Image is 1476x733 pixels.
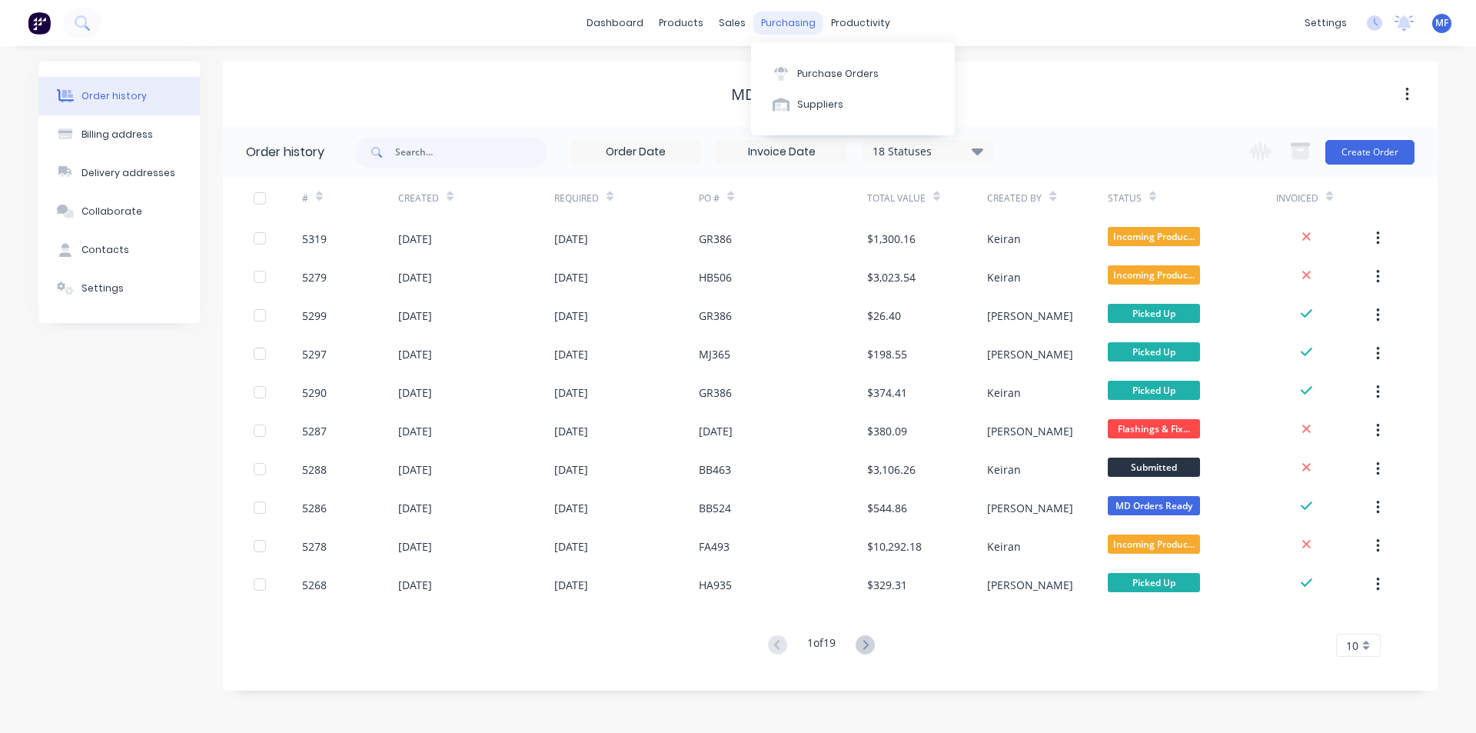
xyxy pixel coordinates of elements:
[751,58,955,88] button: Purchase Orders
[1108,227,1200,246] span: Incoming Produc...
[699,346,730,362] div: MJ365
[554,461,588,478] div: [DATE]
[28,12,51,35] img: Factory
[302,192,308,205] div: #
[1276,192,1318,205] div: Invoiced
[1276,177,1372,219] div: Invoiced
[81,89,147,103] div: Order history
[987,308,1073,324] div: [PERSON_NAME]
[987,461,1021,478] div: Keiran
[395,137,547,168] input: Search...
[1108,573,1200,592] span: Picked Up
[797,67,879,81] div: Purchase Orders
[717,141,846,164] input: Invoice Date
[867,269,916,285] div: $3,023.54
[554,538,588,555] div: [DATE]
[867,385,907,401] div: $374.41
[987,177,1107,219] div: Created By
[699,231,732,247] div: GR386
[398,269,432,285] div: [DATE]
[987,423,1073,439] div: [PERSON_NAME]
[554,423,588,439] div: [DATE]
[81,166,175,180] div: Delivery addresses
[987,231,1021,247] div: Keiran
[751,89,955,120] button: Suppliers
[554,192,599,205] div: Required
[302,423,327,439] div: 5287
[554,385,588,401] div: [DATE]
[1435,16,1448,30] span: MF
[302,461,327,478] div: 5288
[38,115,200,154] button: Billing address
[807,635,836,657] div: 1 of 19
[1108,381,1200,400] span: Picked Up
[554,500,588,516] div: [DATE]
[699,423,733,439] div: [DATE]
[554,231,588,247] div: [DATE]
[699,192,720,205] div: PO #
[987,538,1021,555] div: Keiran
[867,577,907,593] div: $329.31
[863,143,992,160] div: 18 Statuses
[987,500,1073,516] div: [PERSON_NAME]
[1325,140,1414,165] button: Create Order
[554,346,588,362] div: [DATE]
[554,269,588,285] div: [DATE]
[81,282,124,295] div: Settings
[699,538,730,555] div: FA493
[81,128,153,142] div: Billing address
[302,346,327,362] div: 5297
[1108,177,1276,219] div: Status
[1108,342,1200,362] span: Picked Up
[38,269,200,308] button: Settings
[554,577,588,593] div: [DATE]
[699,177,867,219] div: PO #
[987,577,1073,593] div: [PERSON_NAME]
[699,577,732,593] div: HA935
[731,85,929,104] div: MD Roofing NSW Pty Ltd
[1297,12,1355,35] div: settings
[699,385,732,401] div: GR386
[867,538,922,555] div: $10,292.18
[699,269,732,285] div: HB506
[1108,535,1200,554] span: Incoming Produc...
[81,243,129,257] div: Contacts
[398,231,432,247] div: [DATE]
[302,500,327,516] div: 5286
[302,269,327,285] div: 5279
[867,308,901,324] div: $26.40
[38,192,200,231] button: Collaborate
[987,269,1021,285] div: Keiran
[302,577,327,593] div: 5268
[302,385,327,401] div: 5290
[987,346,1073,362] div: [PERSON_NAME]
[398,192,439,205] div: Created
[579,12,651,35] a: dashboard
[987,192,1042,205] div: Created By
[302,231,327,247] div: 5319
[699,308,732,324] div: GR386
[398,177,554,219] div: Created
[398,308,432,324] div: [DATE]
[867,461,916,478] div: $3,106.26
[38,77,200,115] button: Order history
[1108,419,1200,438] span: Flashings & Fix...
[1108,265,1200,285] span: Incoming Produc...
[867,423,907,439] div: $380.09
[81,205,142,218] div: Collaborate
[867,192,926,205] div: Total Value
[302,177,398,219] div: #
[1346,638,1358,654] span: 10
[398,577,432,593] div: [DATE]
[797,98,843,112] div: Suppliers
[1108,192,1142,205] div: Status
[398,385,432,401] div: [DATE]
[571,141,700,164] input: Order Date
[1108,458,1200,477] span: Submitted
[711,12,753,35] div: sales
[753,12,823,35] div: purchasing
[867,346,907,362] div: $198.55
[398,500,432,516] div: [DATE]
[867,177,987,219] div: Total Value
[699,461,731,478] div: BB463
